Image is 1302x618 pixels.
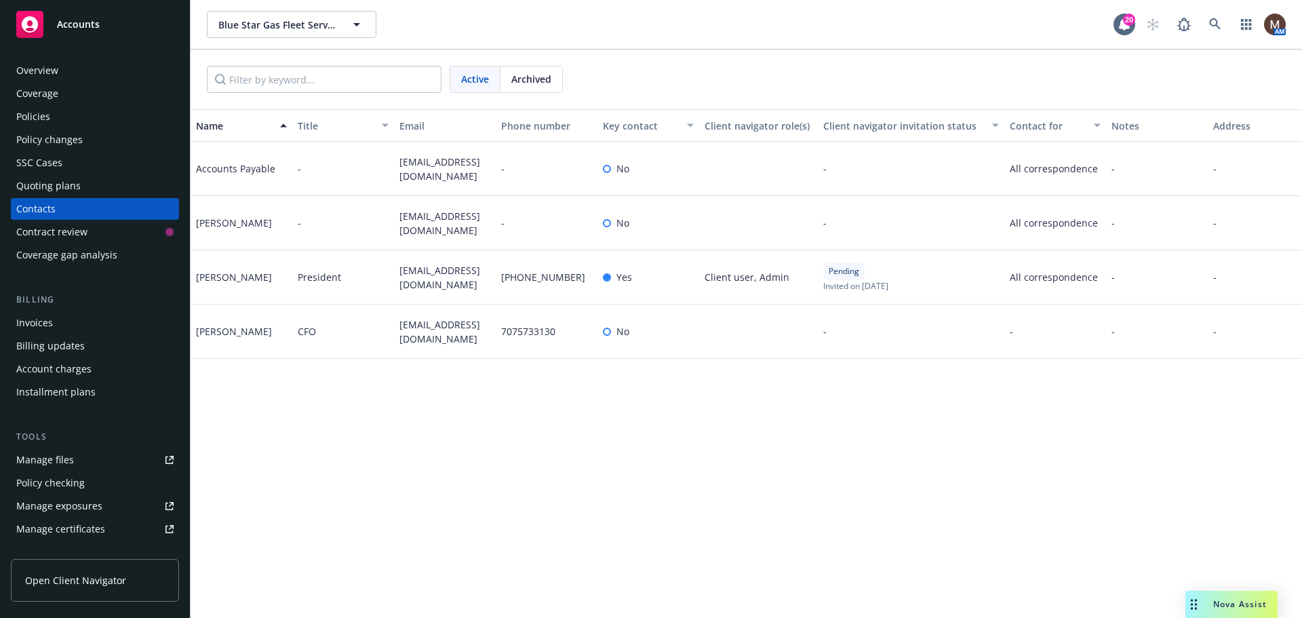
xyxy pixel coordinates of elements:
div: Policy changes [16,129,83,151]
div: Billing [11,293,179,307]
a: Quoting plans [11,175,179,197]
div: Policies [16,106,50,128]
div: Contacts [16,198,56,220]
a: Manage claims [11,541,179,563]
span: - [1111,324,1115,339]
span: President [298,270,341,284]
span: - [1213,324,1217,339]
div: Contract review [16,221,87,243]
span: - [1213,270,1217,284]
span: All correspondence [1010,270,1101,284]
a: Coverage [11,83,179,104]
span: - [823,161,827,176]
span: Invited on [DATE] [823,280,888,292]
span: - [1213,216,1217,230]
span: Active [461,72,489,86]
a: Start snowing [1139,11,1166,38]
a: Account charges [11,358,179,380]
span: - [298,161,301,176]
a: Installment plans [11,381,179,403]
span: No [616,161,629,176]
div: Accounts Payable [196,161,275,176]
span: - [823,324,827,339]
a: Invoices [11,312,179,334]
button: Title [292,109,394,142]
div: Notes [1111,119,1202,133]
span: - [1111,270,1115,284]
button: Contact for [1004,109,1106,142]
span: [EMAIL_ADDRESS][DOMAIN_NAME] [399,155,490,183]
span: - [501,161,505,176]
button: Client navigator role(s) [699,109,818,142]
div: [PERSON_NAME] [196,270,272,284]
div: Phone number [501,119,592,133]
span: [EMAIL_ADDRESS][DOMAIN_NAME] [399,209,490,237]
a: Policies [11,106,179,128]
a: Contract review [11,221,179,243]
div: Email [399,119,490,133]
a: Manage files [11,449,179,471]
span: 7075733130 [501,324,555,339]
span: - [1111,161,1115,176]
span: Accounts [57,19,100,30]
span: - [1213,161,1217,176]
button: Email [394,109,496,142]
span: [EMAIL_ADDRESS][DOMAIN_NAME] [399,317,490,346]
div: [PERSON_NAME] [196,324,272,339]
button: Phone number [496,109,597,142]
div: SSC Cases [16,152,62,174]
span: Yes [616,270,632,284]
span: Nova Assist [1213,598,1267,610]
div: Overview [16,60,58,81]
div: Title [298,119,374,133]
div: Client navigator invitation status [823,119,984,133]
div: Manage files [16,449,74,471]
div: Coverage [16,83,58,104]
a: Manage exposures [11,495,179,517]
button: Name [191,109,292,142]
button: Key contact [597,109,699,142]
div: Name [196,119,272,133]
a: Report a Bug [1170,11,1198,38]
div: Account charges [16,358,92,380]
span: Archived [511,72,551,86]
div: Policy checking [16,472,85,494]
span: CFO [298,324,316,339]
a: Overview [11,60,179,81]
div: 20 [1123,14,1135,26]
span: [EMAIL_ADDRESS][DOMAIN_NAME] [399,263,490,292]
span: Open Client Navigator [25,573,126,587]
a: Accounts [11,5,179,43]
div: Billing updates [16,335,85,357]
div: Coverage gap analysis [16,244,117,266]
div: Manage certificates [16,518,105,540]
div: Quoting plans [16,175,81,197]
div: Client navigator role(s) [705,119,812,133]
span: Blue Star Gas Fleet Services; & Blue Star Gas Associates [218,18,336,32]
span: - [1111,216,1115,230]
div: Installment plans [16,381,96,403]
span: - [823,216,827,230]
span: No [616,216,629,230]
input: Filter by keyword... [207,66,441,93]
a: Switch app [1233,11,1260,38]
span: All correspondence [1010,161,1101,176]
a: Contacts [11,198,179,220]
span: Pending [829,265,859,277]
a: SSC Cases [11,152,179,174]
img: photo [1264,14,1286,35]
div: Manage exposures [16,495,102,517]
div: Manage claims [16,541,85,563]
a: Search [1202,11,1229,38]
button: Blue Star Gas Fleet Services; & Blue Star Gas Associates [207,11,376,38]
span: [PHONE_NUMBER] [501,270,585,284]
div: Tools [11,430,179,444]
div: Drag to move [1185,591,1202,618]
a: Policy checking [11,472,179,494]
span: - [501,216,505,230]
button: Client navigator invitation status [818,109,1004,142]
a: Manage certificates [11,518,179,540]
span: All correspondence [1010,216,1101,230]
button: Nova Assist [1185,591,1278,618]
